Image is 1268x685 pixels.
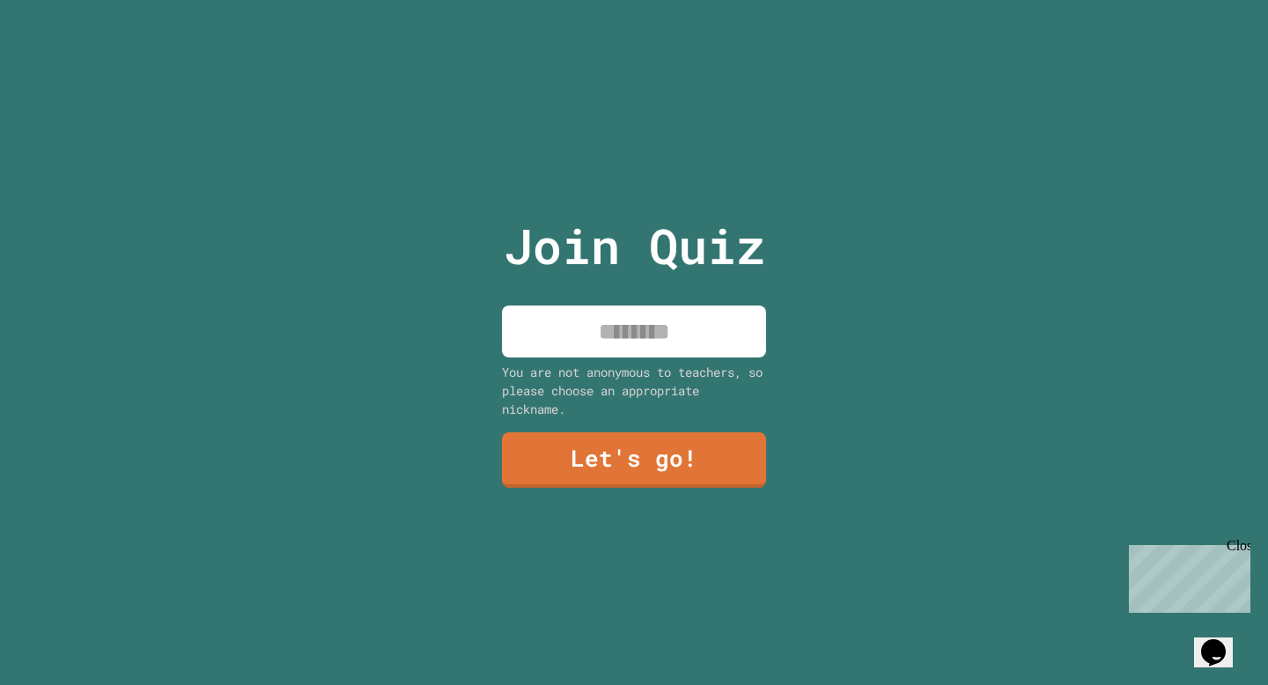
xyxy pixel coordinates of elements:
[504,210,765,283] p: Join Quiz
[7,7,122,112] div: Chat with us now!Close
[502,363,766,418] div: You are not anonymous to teachers, so please choose an appropriate nickname.
[1122,538,1250,613] iframe: chat widget
[1194,615,1250,667] iframe: chat widget
[502,432,766,488] a: Let's go!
